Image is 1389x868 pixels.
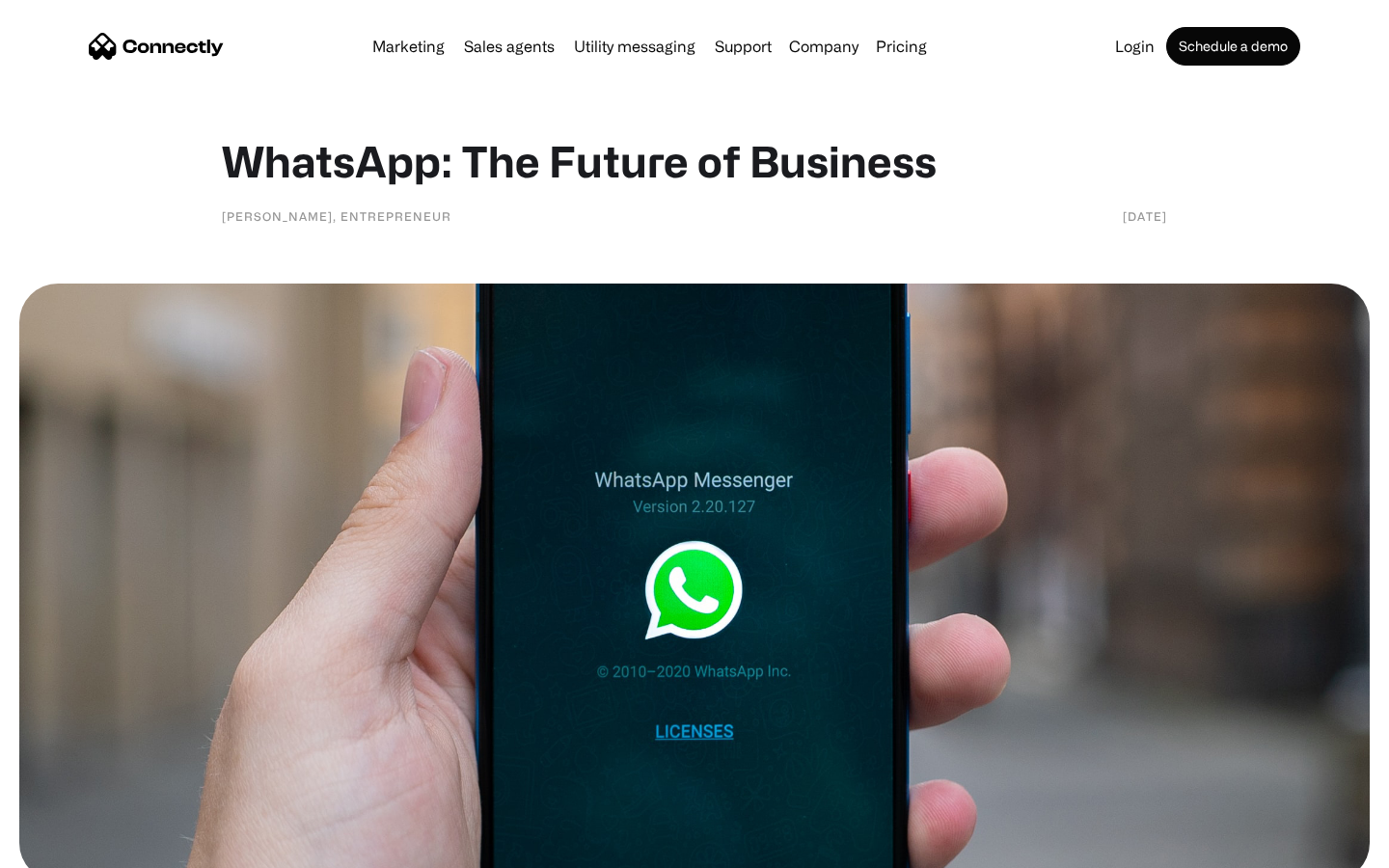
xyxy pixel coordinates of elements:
a: Login [1107,39,1162,54]
a: Sales agents [456,39,562,54]
a: Pricing [868,39,935,54]
div: [DATE] [1123,206,1167,226]
a: Support [707,39,779,54]
h1: WhatsApp: The Future of Business [222,135,1167,187]
div: Company [789,33,858,60]
a: Marketing [365,39,452,54]
a: Schedule a demo [1166,27,1300,66]
aside: Language selected: English [19,834,116,861]
div: [PERSON_NAME], Entrepreneur [222,206,451,226]
ul: Language list [39,834,116,861]
a: Utility messaging [566,39,703,54]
